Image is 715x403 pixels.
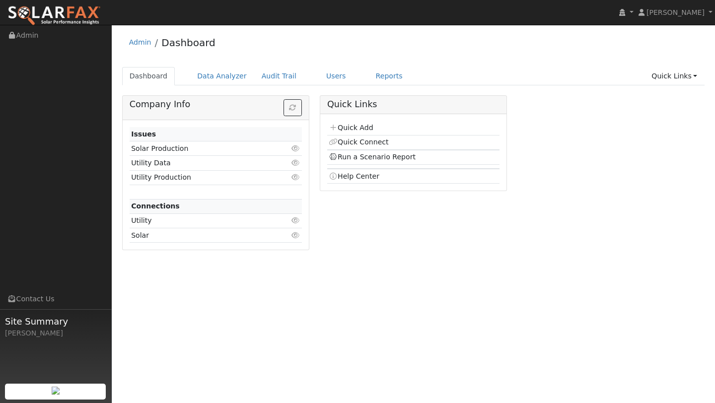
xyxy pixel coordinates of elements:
span: [PERSON_NAME] [646,8,705,16]
td: Utility Production [130,170,274,185]
span: Site Summary [5,315,106,328]
div: [PERSON_NAME] [5,328,106,338]
td: Utility [130,213,274,228]
h5: Quick Links [327,99,500,110]
strong: Connections [131,202,180,210]
a: Run a Scenario Report [329,153,416,161]
i: Click to view [291,217,300,224]
a: Help Center [329,172,379,180]
a: Admin [129,38,151,46]
td: Utility Data [130,156,274,170]
a: Audit Trail [254,67,304,85]
a: Quick Connect [329,138,388,146]
img: retrieve [52,387,60,395]
i: Click to view [291,159,300,166]
a: Quick Links [644,67,705,85]
a: Quick Add [329,124,373,132]
td: Solar [130,228,274,243]
td: Solar Production [130,141,274,156]
i: Click to view [291,174,300,181]
img: SolarFax [7,5,101,26]
i: Click to view [291,232,300,239]
strong: Issues [131,130,156,138]
a: Dashboard [161,37,215,49]
h5: Company Info [130,99,302,110]
a: Data Analyzer [190,67,254,85]
a: Reports [368,67,410,85]
a: Dashboard [122,67,175,85]
a: Users [319,67,354,85]
i: Click to view [291,145,300,152]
